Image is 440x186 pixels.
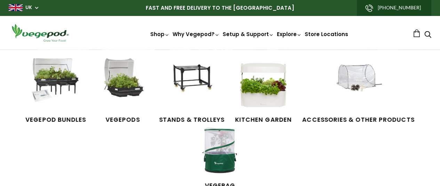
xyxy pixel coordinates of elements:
a: Accessories & Other Products [302,58,415,124]
a: Store Locations [305,31,348,38]
img: gb_large.png [9,4,23,11]
a: Explore [277,31,302,38]
a: Stands & Trolleys [159,58,225,124]
span: Accessories & Other Products [302,116,415,125]
a: Search [424,32,431,39]
img: Vegepod Bundles [30,58,82,110]
img: Raised Garden Kits [97,58,149,110]
a: Vegepods [97,58,149,124]
span: Stands & Trolleys [159,116,225,125]
span: Vegepod Bundles [25,116,86,125]
a: UK [25,4,32,11]
a: Kitchen Garden [235,58,292,124]
img: Kitchen Garden [237,58,289,110]
span: Kitchen Garden [235,116,292,125]
a: Vegepod Bundles [25,58,86,124]
img: VegeBag [194,124,246,176]
img: Accessories & Other Products [332,58,384,110]
span: Vegepods [97,116,149,125]
a: Shop [150,31,170,38]
a: Why Vegepod? [173,31,220,38]
img: Vegepod [9,23,71,43]
img: Stands & Trolleys [166,58,218,110]
a: Setup & Support [223,31,274,38]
